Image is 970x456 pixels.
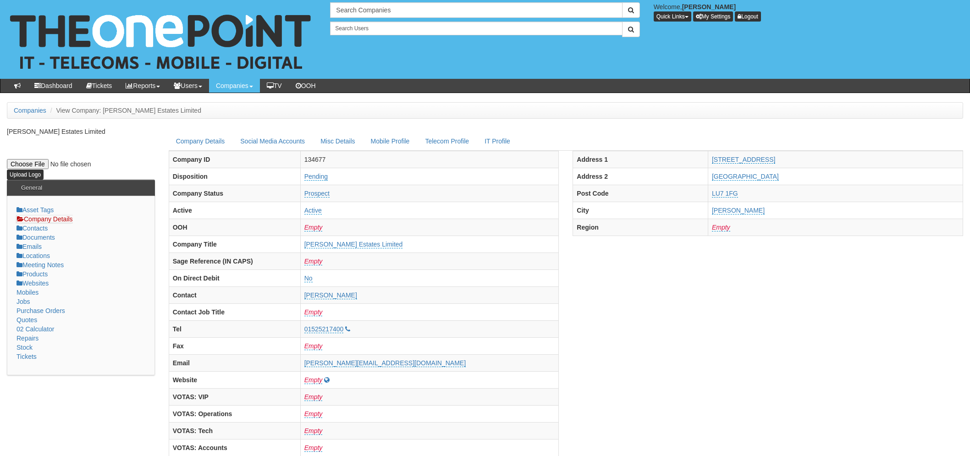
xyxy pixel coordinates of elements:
[169,202,300,219] th: Active
[304,342,323,350] a: Empty
[17,206,54,214] a: Asset Tags
[654,11,691,22] button: Quick Links
[304,444,323,452] a: Empty
[169,372,300,389] th: Website
[573,168,708,185] th: Address 2
[477,132,518,151] a: IT Profile
[169,270,300,287] th: On Direct Debit
[17,252,50,259] a: Locations
[573,219,708,236] th: Region
[17,280,49,287] a: Websites
[304,241,403,248] a: [PERSON_NAME] Estates Limited
[573,185,708,202] th: Post Code
[647,2,970,22] div: Welcome,
[7,170,44,180] input: Upload Logo
[300,151,559,168] td: 134677
[169,389,300,406] th: VOTAS: VIP
[169,406,300,423] th: VOTAS: Operations
[17,180,47,196] h3: General
[304,410,323,418] a: Empty
[79,79,119,93] a: Tickets
[119,79,167,93] a: Reports
[169,219,300,236] th: OOH
[169,355,300,372] th: Email
[209,79,260,93] a: Companies
[48,106,201,115] li: View Company: [PERSON_NAME] Estates Limited
[233,132,312,151] a: Social Media Accounts
[712,224,730,231] a: Empty
[735,11,761,22] a: Logout
[169,253,300,270] th: Sage Reference (IN CAPS)
[17,215,73,223] a: Company Details
[304,207,322,214] a: Active
[712,156,775,164] a: [STREET_ADDRESS]
[304,308,323,316] a: Empty
[169,236,300,253] th: Company Title
[573,202,708,219] th: City
[712,207,765,214] a: [PERSON_NAME]
[169,168,300,185] th: Disposition
[304,190,330,198] a: Prospect
[17,261,64,269] a: Meeting Notes
[28,79,79,93] a: Dashboard
[169,423,300,440] th: VOTAS: Tech
[330,22,622,35] input: Search Users
[304,173,328,181] a: Pending
[712,190,738,198] a: LU7 1FG
[169,338,300,355] th: Fax
[17,234,55,241] a: Documents
[289,79,323,93] a: OOH
[17,298,30,305] a: Jobs
[167,79,209,93] a: Users
[330,2,622,18] input: Search Companies
[17,353,37,360] a: Tickets
[304,359,466,367] a: [PERSON_NAME][EMAIL_ADDRESS][DOMAIN_NAME]
[304,291,357,299] a: [PERSON_NAME]
[169,304,300,321] th: Contact Job Title
[17,225,48,232] a: Contacts
[17,344,33,351] a: Stock
[304,275,313,282] a: No
[418,132,476,151] a: Telecom Profile
[573,151,708,168] th: Address 1
[304,325,344,333] a: 01525217400
[17,289,39,296] a: Mobiles
[364,132,417,151] a: Mobile Profile
[304,224,323,231] a: Empty
[17,243,42,250] a: Emails
[304,427,323,435] a: Empty
[304,393,323,401] a: Empty
[17,270,48,278] a: Products
[682,3,736,11] b: [PERSON_NAME]
[14,107,46,114] a: Companies
[304,376,323,384] a: Empty
[17,307,65,314] a: Purchase Orders
[7,127,155,136] p: [PERSON_NAME] Estates Limited
[693,11,733,22] a: My Settings
[169,287,300,304] th: Contact
[169,185,300,202] th: Company Status
[17,325,55,333] a: 02 Calculator
[17,335,39,342] a: Repairs
[313,132,362,151] a: Misc Details
[712,173,779,181] a: [GEOGRAPHIC_DATA]
[304,258,323,265] a: Empty
[260,79,289,93] a: TV
[169,132,232,151] a: Company Details
[169,151,300,168] th: Company ID
[169,321,300,338] th: Tel
[17,316,37,324] a: Quotes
